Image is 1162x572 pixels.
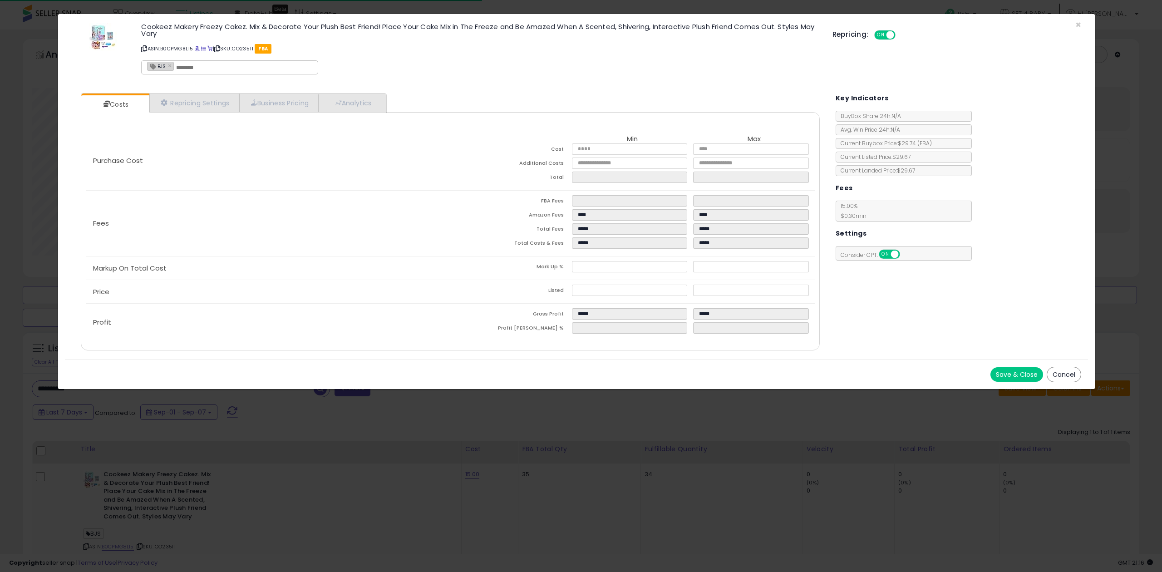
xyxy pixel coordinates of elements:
[990,367,1043,382] button: Save & Close
[318,94,385,112] a: Analytics
[149,94,239,112] a: Repricing Settings
[836,202,867,220] span: 15.00 %
[168,61,173,69] a: ×
[86,157,450,164] p: Purchase Cost
[89,23,117,50] img: 51vBk30selL._SL60_.jpg
[836,182,853,194] h5: Fees
[255,44,271,54] span: FBA
[201,45,206,52] a: All offer listings
[450,322,572,336] td: Profit [PERSON_NAME] %
[86,288,450,296] p: Price
[894,31,908,39] span: OFF
[450,158,572,172] td: Additional Costs
[450,172,572,186] td: Total
[141,23,818,37] h3: Cookeez Makery Freezy Cakez. Mix & Decorate Your Plush Best Friend! Place Your Cake Mix in The Fr...
[898,139,932,147] span: $29.74
[450,209,572,223] td: Amazon Fees
[450,261,572,275] td: Mark Up %
[836,153,911,161] span: Current Listed Price: $29.67
[836,139,932,147] span: Current Buybox Price:
[86,220,450,227] p: Fees
[450,237,572,251] td: Total Costs & Fees
[86,319,450,326] p: Profit
[836,112,901,120] span: BuyBox Share 24h: N/A
[832,31,869,38] h5: Repricing:
[450,285,572,299] td: Listed
[917,139,932,147] span: ( FBA )
[836,228,867,239] h5: Settings
[450,143,572,158] td: Cost
[450,223,572,237] td: Total Fees
[880,251,891,258] span: ON
[207,45,212,52] a: Your listing only
[836,167,915,174] span: Current Landed Price: $29.67
[572,135,694,143] th: Min
[836,126,900,133] span: Avg. Win Price 24h: N/A
[836,93,889,104] h5: Key Indicators
[836,212,867,220] span: $0.30 min
[450,195,572,209] td: FBA Fees
[898,251,913,258] span: OFF
[1075,18,1081,31] span: ×
[239,94,319,112] a: Business Pricing
[81,95,148,113] a: Costs
[148,62,166,70] span: BJS
[875,31,886,39] span: ON
[1047,367,1081,382] button: Cancel
[141,41,818,56] p: ASIN: B0CPMG8L15 | SKU: CO23511
[195,45,200,52] a: BuyBox page
[86,265,450,272] p: Markup On Total Cost
[836,251,912,259] span: Consider CPT:
[693,135,815,143] th: Max
[450,308,572,322] td: Gross Profit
